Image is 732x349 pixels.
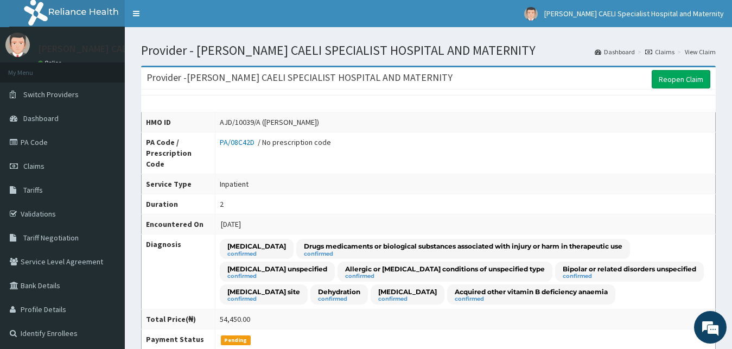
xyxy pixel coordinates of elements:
[142,174,215,194] th: Service Type
[227,274,327,279] small: confirmed
[645,47,674,56] a: Claims
[304,242,622,251] p: Drugs medicaments or biological substances associated with injury or harm in therapeutic use
[378,296,437,302] small: confirmed
[378,287,437,296] p: [MEDICAL_DATA]
[142,194,215,214] th: Duration
[142,309,215,329] th: Total Price(₦)
[318,296,360,302] small: confirmed
[345,264,545,274] p: Allergic or [MEDICAL_DATA] conditions of unspecified type
[227,251,286,257] small: confirmed
[220,314,250,325] div: 54,450.00
[220,117,319,128] div: AJD/10039/A ([PERSON_NAME])
[142,234,215,309] th: Diagnosis
[544,9,724,18] span: [PERSON_NAME] CAELI Specialist Hospital and Maternity
[220,199,224,210] div: 2
[147,73,453,83] h3: Provider - [PERSON_NAME] CAELI SPECIALIST HOSPITAL AND MATERNITY
[142,214,215,234] th: Encountered On
[524,7,538,21] img: User Image
[221,335,251,345] span: Pending
[563,264,696,274] p: Bipolar or related disorders unspecified
[38,44,278,54] p: [PERSON_NAME] CAELI Specialist Hospital and Maternity
[227,242,286,251] p: [MEDICAL_DATA]
[221,219,241,229] span: [DATE]
[23,113,59,123] span: Dashboard
[23,185,43,195] span: Tariffs
[220,137,258,147] a: PA/08C42D
[563,274,696,279] small: confirmed
[23,233,79,243] span: Tariff Negotiation
[38,59,64,67] a: Online
[220,137,331,148] div: / No prescription code
[455,287,608,296] p: Acquired other vitamin B deficiency anaemia
[595,47,635,56] a: Dashboard
[142,132,215,174] th: PA Code / Prescription Code
[455,296,608,302] small: confirmed
[318,287,360,296] p: Dehydration
[5,33,30,57] img: User Image
[227,264,327,274] p: [MEDICAL_DATA] unspecified
[141,43,716,58] h1: Provider - [PERSON_NAME] CAELI SPECIALIST HOSPITAL AND MATERNITY
[652,70,710,88] a: Reopen Claim
[23,161,44,171] span: Claims
[345,274,545,279] small: confirmed
[23,90,79,99] span: Switch Providers
[304,251,622,257] small: confirmed
[685,47,716,56] a: View Claim
[227,296,300,302] small: confirmed
[227,287,300,296] p: [MEDICAL_DATA] site
[220,179,249,189] div: Inpatient
[142,112,215,132] th: HMO ID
